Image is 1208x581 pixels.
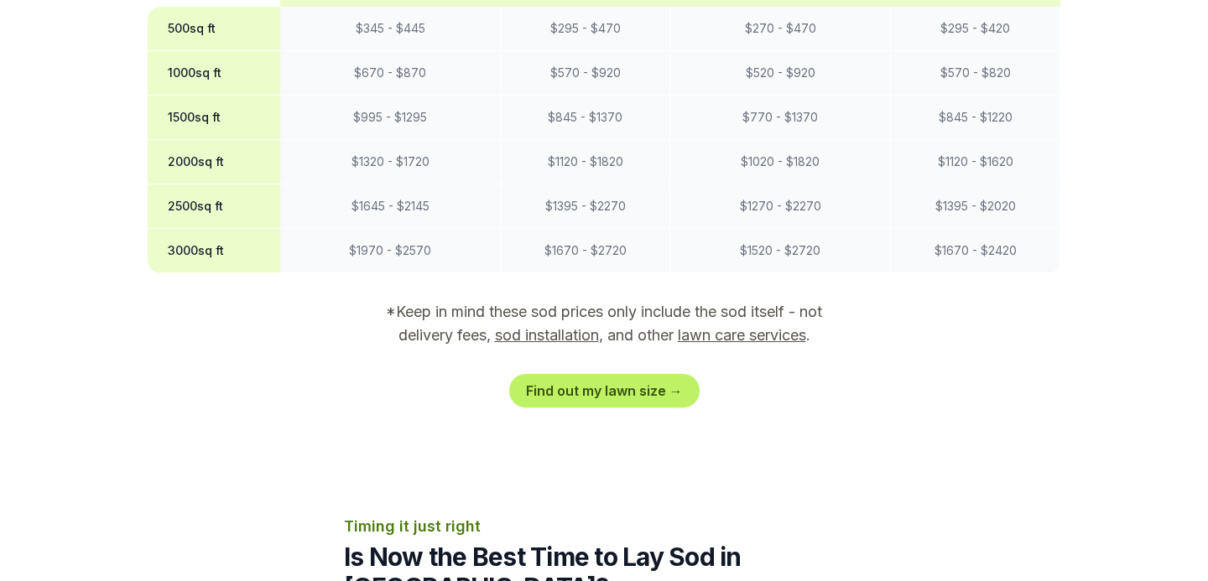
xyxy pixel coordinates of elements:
td: $ 295 - $ 420 [891,7,1060,51]
td: $ 345 - $ 445 [280,7,501,51]
th: 3000 sq ft [148,229,280,273]
p: *Keep in mind these sod prices only include the sod itself - not delivery fees, , and other . [362,300,846,347]
td: $ 1320 - $ 1720 [280,140,501,184]
th: 2500 sq ft [148,184,280,229]
td: $ 1645 - $ 2145 [280,184,501,229]
td: $ 1520 - $ 2720 [670,229,891,273]
td: $ 270 - $ 470 [670,7,891,51]
td: $ 670 - $ 870 [280,51,501,96]
th: 500 sq ft [148,7,280,51]
td: $ 1120 - $ 1620 [891,140,1060,184]
a: sod installation [495,326,599,344]
td: $ 1270 - $ 2270 [670,184,891,229]
td: $ 845 - $ 1370 [501,96,670,140]
th: 1500 sq ft [148,96,280,140]
td: $ 845 - $ 1220 [891,96,1060,140]
td: $ 520 - $ 920 [670,51,891,96]
td: $ 1970 - $ 2570 [280,229,501,273]
td: $ 295 - $ 470 [501,7,670,51]
td: $ 1395 - $ 2020 [891,184,1060,229]
td: $ 1395 - $ 2270 [501,184,670,229]
td: $ 995 - $ 1295 [280,96,501,140]
th: 1000 sq ft [148,51,280,96]
th: 2000 sq ft [148,140,280,184]
td: $ 1670 - $ 2720 [501,229,670,273]
td: $ 570 - $ 820 [891,51,1060,96]
td: $ 770 - $ 1370 [670,96,891,140]
td: $ 570 - $ 920 [501,51,670,96]
a: lawn care services [678,326,806,344]
td: $ 1120 - $ 1820 [501,140,670,184]
p: Timing it just right [344,515,864,538]
td: $ 1020 - $ 1820 [670,140,891,184]
td: $ 1670 - $ 2420 [891,229,1060,273]
a: Find out my lawn size → [509,374,700,407]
